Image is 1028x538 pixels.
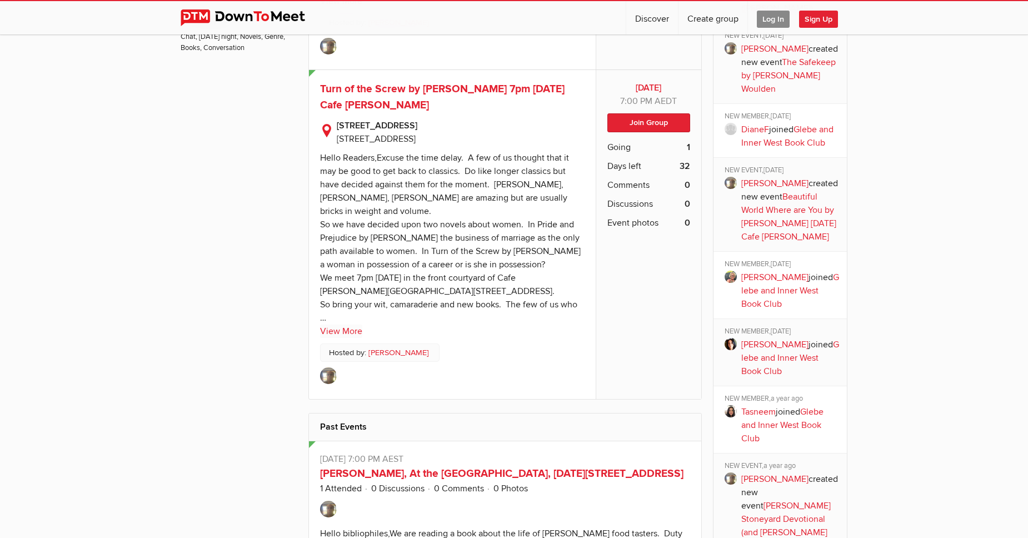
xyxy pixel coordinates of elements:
[799,1,847,34] a: Sign Up
[680,160,690,173] b: 32
[320,367,337,384] img: Njal H
[725,31,840,42] div: NEW EVENT,
[320,452,690,466] p: [DATE] 7:00 PM AEST
[320,82,565,112] a: Turn of the Screw by [PERSON_NAME] 7pm [DATE] Cafe [PERSON_NAME]
[320,467,683,480] a: [PERSON_NAME], At the [GEOGRAPHIC_DATA], [DATE][STREET_ADDRESS]
[741,406,824,444] a: Glebe and Inner West Book Club
[771,260,791,268] span: [DATE]
[320,152,581,323] div: Hello Readers,Excuse the time delay. A few of us thought that it may be good to get back to class...
[607,178,650,192] span: Comments
[741,474,809,485] a: [PERSON_NAME]
[771,112,791,121] span: [DATE]
[607,81,690,94] b: [DATE]
[741,339,809,350] a: [PERSON_NAME]
[741,272,839,310] a: Glebe and Inner West Book Club
[320,501,337,517] img: Njal H
[763,166,784,175] span: [DATE]
[181,26,292,53] p: Chat, [DATE] night, Novels, Genre, Books, Conversation
[741,43,809,54] a: [PERSON_NAME]
[320,483,362,494] a: 1 Attended
[434,483,484,494] a: 0 Comments
[607,216,658,230] span: Event photos
[655,96,677,107] span: Australia/Sydney
[741,124,769,135] a: DianeF
[741,177,840,243] p: created new event
[741,123,840,150] p: joined
[725,260,840,271] div: NEW MEMBER,
[741,339,839,377] a: Glebe and Inner West Book Club
[493,483,528,494] a: 0 Photos
[320,38,337,54] img: Njal H
[320,343,440,362] p: Hosted by:
[725,394,840,405] div: NEW MEMBER,
[771,394,803,403] span: a year ago
[626,1,678,34] a: Discover
[725,327,840,338] div: NEW MEMBER,
[678,1,747,34] a: Create group
[725,461,840,472] div: NEW EVENT,
[685,178,690,192] b: 0
[741,178,809,189] a: [PERSON_NAME]
[607,141,631,154] span: Going
[371,483,425,494] a: 0 Discussions
[741,57,836,94] a: The Safekeep by [PERSON_NAME] Woulden
[799,11,838,28] span: Sign Up
[741,42,840,96] p: created new event
[320,414,690,440] h2: Past Events
[337,133,416,145] span: [STREET_ADDRESS]
[741,338,840,378] p: joined
[771,327,791,336] span: [DATE]
[748,1,799,34] a: Log In
[757,11,790,28] span: Log In
[685,216,690,230] b: 0
[763,31,784,40] span: [DATE]
[181,9,322,26] img: DownToMeet
[741,406,776,417] a: Tasneem
[725,112,840,123] div: NEW MEMBER,
[687,141,690,154] b: 1
[607,197,653,211] span: Discussions
[725,166,840,177] div: NEW EVENT,
[741,271,840,311] p: joined
[685,197,690,211] b: 0
[620,96,652,107] span: 7:00 PM
[320,325,362,338] a: View More
[368,347,429,359] a: [PERSON_NAME]
[607,113,690,132] button: Join Group
[741,405,840,445] p: joined
[337,119,585,132] b: [STREET_ADDRESS]
[741,272,809,283] a: [PERSON_NAME]
[763,461,796,470] span: a year ago
[741,191,836,242] a: Beautiful World Where are You by [PERSON_NAME] [DATE] Cafe [PERSON_NAME]
[607,160,641,173] span: Days left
